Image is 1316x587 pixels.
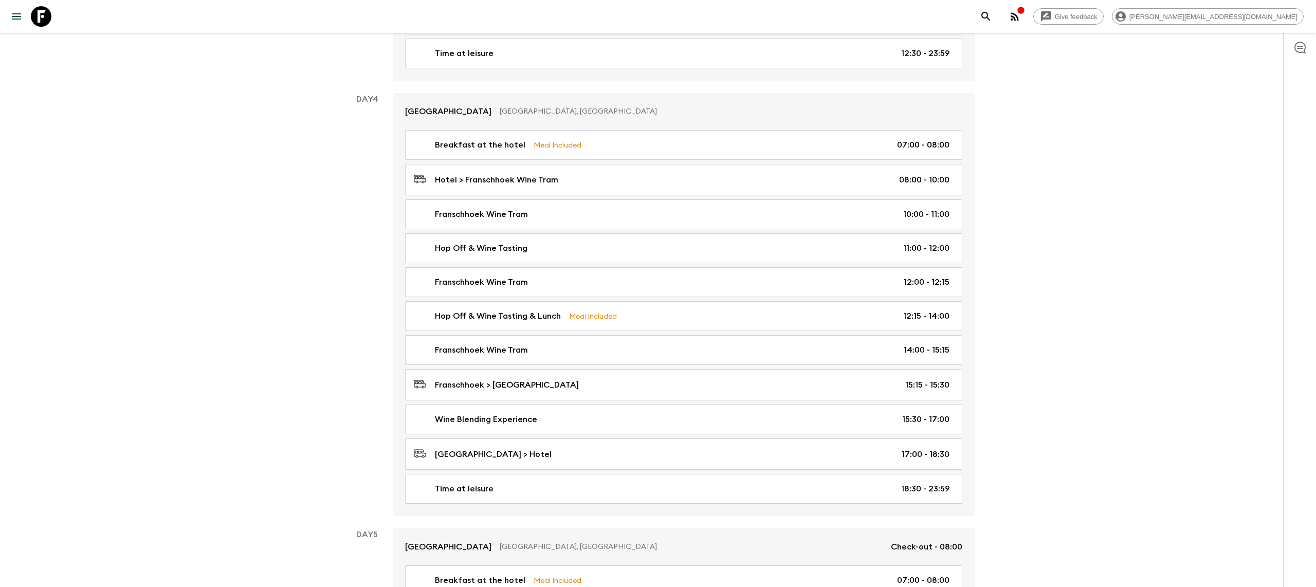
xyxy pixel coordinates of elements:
[405,130,962,160] a: Breakfast at the hotelMeal Included07:00 - 08:00
[901,483,949,495] p: 18:30 - 23:59
[341,528,393,541] p: Day 5
[393,528,975,565] a: [GEOGRAPHIC_DATA][GEOGRAPHIC_DATA], [GEOGRAPHIC_DATA]Check-out - 08:00
[435,448,552,461] p: [GEOGRAPHIC_DATA] > Hotel
[405,405,962,434] a: Wine Blending Experience15:30 - 17:00
[903,310,949,322] p: 12:15 - 14:00
[1112,8,1304,25] div: [PERSON_NAME][EMAIL_ADDRESS][DOMAIN_NAME]
[405,39,962,68] a: Time at leisure12:30 - 23:59
[500,106,954,117] p: [GEOGRAPHIC_DATA], [GEOGRAPHIC_DATA]
[405,335,962,365] a: Franschhoek Wine Tram14:00 - 15:15
[6,6,27,27] button: menu
[902,448,949,461] p: 17:00 - 18:30
[435,242,527,254] p: Hop Off & Wine Tasting
[899,174,949,186] p: 08:00 - 10:00
[405,369,962,400] a: Franschhoek > [GEOGRAPHIC_DATA]15:15 - 15:30
[405,438,962,470] a: [GEOGRAPHIC_DATA] > Hotel17:00 - 18:30
[435,276,528,288] p: Franschhoek Wine Tram
[435,310,561,322] p: Hop Off & Wine Tasting & Lunch
[1124,13,1303,21] span: [PERSON_NAME][EMAIL_ADDRESS][DOMAIN_NAME]
[405,164,962,195] a: Hotel > Franschhoek Wine Tram08:00 - 10:00
[500,542,883,552] p: [GEOGRAPHIC_DATA], [GEOGRAPHIC_DATA]
[891,541,962,553] p: Check-out - 08:00
[897,139,949,151] p: 07:00 - 08:00
[405,267,962,297] a: Franschhoek Wine Tram12:00 - 12:15
[341,93,393,105] p: Day 4
[435,379,579,391] p: Franschhoek > [GEOGRAPHIC_DATA]
[976,6,996,27] button: search adventures
[393,93,975,130] a: [GEOGRAPHIC_DATA][GEOGRAPHIC_DATA], [GEOGRAPHIC_DATA]
[435,208,528,221] p: Franschhoek Wine Tram
[405,105,491,118] p: [GEOGRAPHIC_DATA]
[1049,13,1103,21] span: Give feedback
[435,574,525,586] p: Breakfast at the hotel
[405,301,962,331] a: Hop Off & Wine Tasting & LunchMeal Included12:15 - 14:00
[405,199,962,229] a: Franschhoek Wine Tram10:00 - 11:00
[903,242,949,254] p: 11:00 - 12:00
[435,174,558,186] p: Hotel > Franschhoek Wine Tram
[435,139,525,151] p: Breakfast at the hotel
[435,483,493,495] p: Time at leisure
[534,575,581,586] p: Meal Included
[904,276,949,288] p: 12:00 - 12:15
[902,413,949,426] p: 15:30 - 17:00
[405,474,962,504] a: Time at leisure18:30 - 23:59
[534,139,581,151] p: Meal Included
[897,574,949,586] p: 07:00 - 08:00
[405,541,491,553] p: [GEOGRAPHIC_DATA]
[901,47,949,60] p: 12:30 - 23:59
[905,379,949,391] p: 15:15 - 15:30
[405,233,962,263] a: Hop Off & Wine Tasting11:00 - 12:00
[1033,8,1104,25] a: Give feedback
[435,344,528,356] p: Franschhoek Wine Tram
[435,47,493,60] p: Time at leisure
[904,344,949,356] p: 14:00 - 15:15
[903,208,949,221] p: 10:00 - 11:00
[569,310,617,322] p: Meal Included
[435,413,537,426] p: Wine Blending Experience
